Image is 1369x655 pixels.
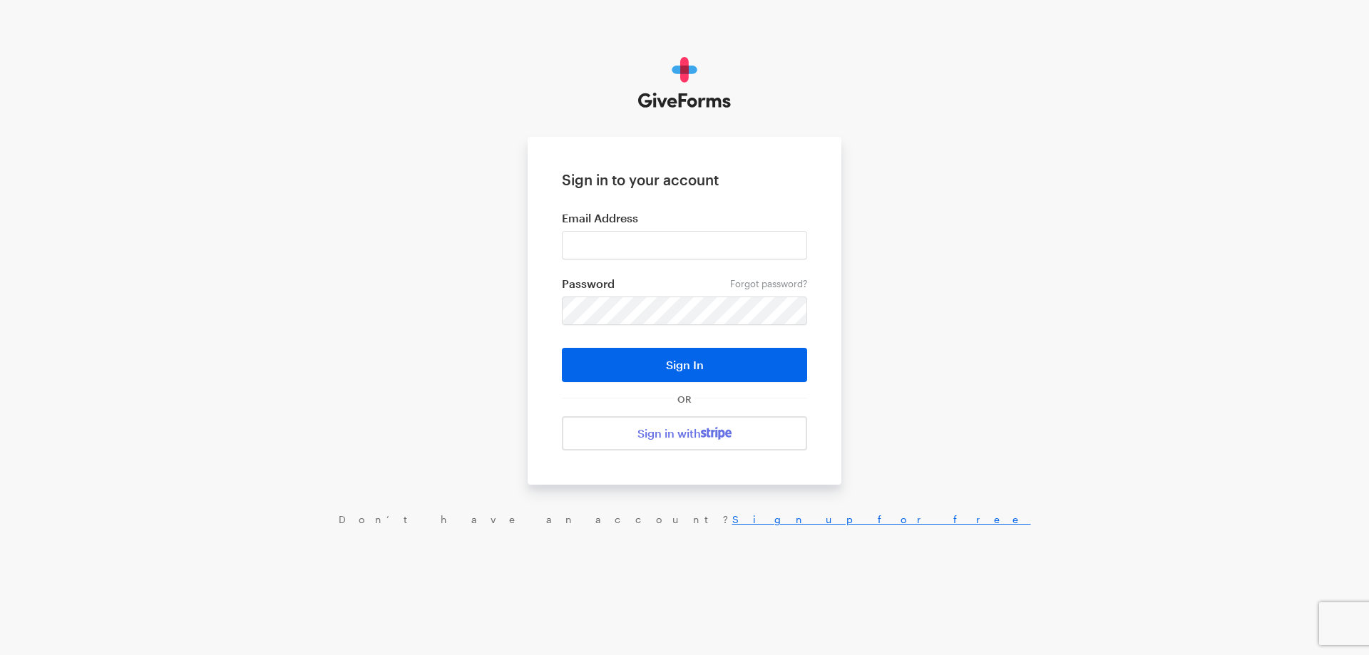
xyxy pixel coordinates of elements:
span: OR [675,393,694,405]
img: stripe-07469f1003232ad58a8838275b02f7af1ac9ba95304e10fa954b414cd571f63b.svg [701,427,732,440]
img: GiveForms [638,57,732,108]
label: Password [562,277,807,291]
a: Sign in with [562,416,807,450]
button: Sign In [562,348,807,382]
a: Forgot password? [730,278,807,289]
h1: Sign in to your account [562,171,807,188]
div: Don’t have an account? [14,513,1355,526]
label: Email Address [562,211,807,225]
a: Sign up for free [732,513,1031,525]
